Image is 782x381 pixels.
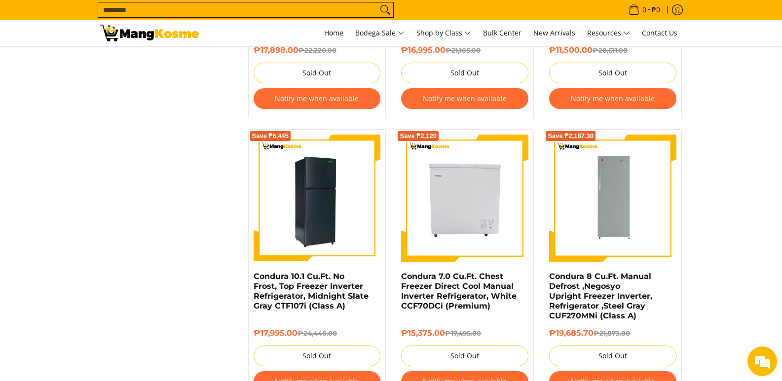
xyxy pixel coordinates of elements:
button: Sold Out [401,63,528,83]
a: Condura 10.1 Cu.Ft. No Frost, Top Freezer Inverter Refrigerator, Midnight Slate Gray CTF107i (Cla... [254,272,369,311]
span: Home [324,28,343,37]
button: Sold Out [549,63,676,83]
span: Contact Us [642,28,677,37]
h6: ₱11,500.00 [549,45,676,55]
span: • [626,4,663,15]
span: 0 [641,6,648,13]
button: Sold Out [401,346,528,366]
div: Minimize live chat window [162,5,186,29]
del: ₱21,105.00 [446,46,481,54]
del: ₱22,220.00 [298,46,336,54]
img: Condura 10.1 Cu.Ft. No Frost, Top Freezer Inverter Refrigerator, Midnight Slate Gray CTF107i (Cla... [254,135,381,262]
button: Notify me when available [254,88,381,109]
a: Home [319,20,348,46]
button: Notify me when available [549,88,676,109]
a: Condura 8 Cu.Ft. Manual Defrost ,Negosyo Upright Freezer Inverter, Refrigerator ,Steel Gray CUF27... [549,272,652,320]
a: Condura 7.0 Cu.Ft. Chest Freezer Direct Cool Manual Inverter Refrigerator, White CCF70DCi (Premium) [401,272,517,311]
a: Bodega Sale [350,20,410,46]
del: ₱17,495.00 [445,329,481,337]
h6: ₱17,898.00 [254,45,381,55]
textarea: Type your message and hit 'Enter' [5,269,188,304]
a: Contact Us [637,20,682,46]
button: Sold Out [254,63,381,83]
a: Resources [582,20,635,46]
h6: ₱16,995.00 [401,45,528,55]
del: ₱21,873.00 [594,329,630,337]
button: Search [377,2,393,17]
span: Bulk Center [483,28,521,37]
a: New Arrivals [528,20,580,46]
h6: ₱15,375.00 [401,328,528,338]
img: Condura 7.0 Cu.Ft. Chest Freezer Direct Cool Manual Inverter Refrigerator, White CCF70DCi (Premium) [401,135,528,262]
del: ₱20,611.00 [593,46,628,54]
span: Resources [587,27,630,39]
button: Sold Out [549,346,676,366]
del: ₱24,440.00 [298,329,337,337]
button: Sold Out [254,346,381,366]
a: Bulk Center [478,20,526,46]
span: Save ₱2,187.30 [548,133,594,139]
span: Save ₱2,120 [400,133,437,139]
img: condura=8-cubic-feet-single-door-ref-class-c-full-view-mang-kosme [549,135,676,262]
nav: Main Menu [209,20,682,46]
span: Bodega Sale [355,27,405,39]
h6: ₱19,685.70 [549,328,676,338]
span: We're online! [57,124,136,224]
div: Chat with us now [51,55,166,68]
span: ₱0 [650,6,662,13]
h6: ₱17,995.00 [254,328,381,338]
span: Shop by Class [416,27,471,39]
span: Save ₱6,445 [252,133,289,139]
a: Shop by Class [411,20,476,46]
button: Notify me when available [401,88,528,109]
img: Bodega Sale Refrigerator l Mang Kosme: Home Appliances Warehouse Sale [100,25,199,41]
span: New Arrivals [533,28,575,37]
